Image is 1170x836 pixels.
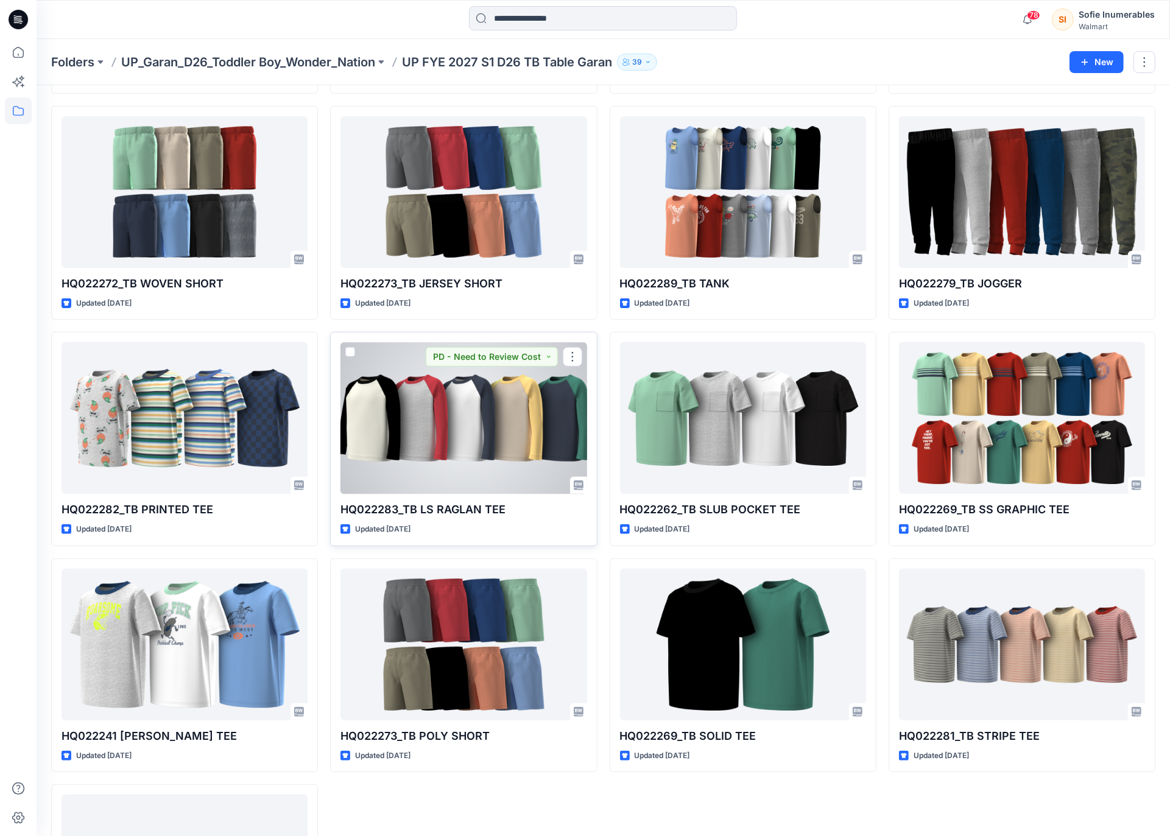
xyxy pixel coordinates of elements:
[1079,7,1155,22] div: Sofie Inumerables
[632,55,642,69] p: 39
[1079,22,1155,31] div: Walmart
[914,523,969,536] p: Updated [DATE]
[617,54,657,71] button: 39
[1070,51,1124,73] button: New
[620,116,866,268] a: HQ022289_TB TANK
[899,342,1145,494] a: HQ022269_TB SS GRAPHIC TEE
[355,750,411,762] p: Updated [DATE]
[340,728,587,745] p: HQ022273_TB POLY SHORT
[340,275,587,292] p: HQ022273_TB JERSEY SHORT
[899,728,1145,745] p: HQ022281_TB STRIPE TEE
[76,523,132,536] p: Updated [DATE]
[340,501,587,518] p: HQ022283_TB LS RAGLAN TEE
[76,297,132,310] p: Updated [DATE]
[635,523,690,536] p: Updated [DATE]
[62,501,308,518] p: HQ022282_TB PRINTED TEE
[62,569,308,720] a: HQ022241 TB RINGER TEE
[620,728,866,745] p: HQ022269_TB SOLID TEE
[121,54,375,71] a: UP_Garan_D26_Toddler Boy_Wonder_Nation
[899,501,1145,518] p: HQ022269_TB SS GRAPHIC TEE
[914,297,969,310] p: Updated [DATE]
[340,116,587,268] a: HQ022273_TB JERSEY SHORT
[62,728,308,745] p: HQ022241 [PERSON_NAME] TEE
[340,569,587,720] a: HQ022273_TB POLY SHORT
[340,342,587,494] a: HQ022283_TB LS RAGLAN TEE
[402,54,612,71] p: UP FYE 2027 S1 D26 TB Table Garan
[899,116,1145,268] a: HQ022279_TB JOGGER
[620,501,866,518] p: HQ022262_TB SLUB POCKET TEE
[620,342,866,494] a: HQ022262_TB SLUB POCKET TEE
[899,569,1145,720] a: HQ022281_TB STRIPE TEE
[914,750,969,762] p: Updated [DATE]
[62,342,308,494] a: HQ022282_TB PRINTED TEE
[635,297,690,310] p: Updated [DATE]
[355,523,411,536] p: Updated [DATE]
[620,569,866,720] a: HQ022269_TB SOLID TEE
[1052,9,1074,30] div: SI
[899,275,1145,292] p: HQ022279_TB JOGGER
[51,54,94,71] a: Folders
[1027,10,1040,20] span: 78
[62,116,308,268] a: HQ022272_TB WOVEN SHORT
[620,275,866,292] p: HQ022289_TB TANK
[635,750,690,762] p: Updated [DATE]
[355,297,411,310] p: Updated [DATE]
[62,275,308,292] p: HQ022272_TB WOVEN SHORT
[76,750,132,762] p: Updated [DATE]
